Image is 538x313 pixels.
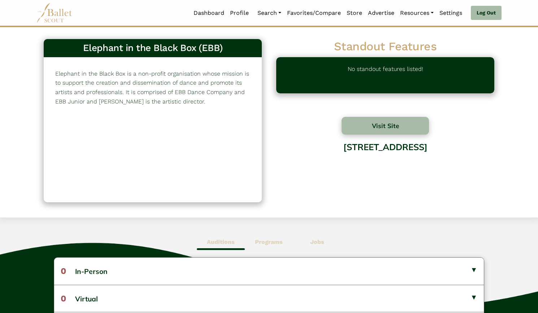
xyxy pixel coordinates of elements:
[471,6,502,20] a: Log Out
[54,258,484,284] button: 0In-Person
[255,5,284,21] a: Search
[54,285,484,312] button: 0Virtual
[207,238,235,245] b: Auditions
[191,5,227,21] a: Dashboard
[227,5,252,21] a: Profile
[437,5,465,21] a: Settings
[344,5,365,21] a: Store
[276,39,494,54] h2: Standout Features
[348,64,423,86] p: No standout features listed!
[255,238,283,245] b: Programs
[365,5,397,21] a: Advertise
[342,117,429,135] button: Visit Site
[276,136,494,195] div: [STREET_ADDRESS]
[284,5,344,21] a: Favorites/Compare
[397,5,437,21] a: Resources
[55,69,250,106] p: Elephant in the Black Box is a non-profit organisation whose mission is to support the creation a...
[49,42,256,54] h3: Elephant in the Black Box (EBB)
[310,238,324,245] b: Jobs
[61,293,66,304] span: 0
[61,266,66,276] span: 0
